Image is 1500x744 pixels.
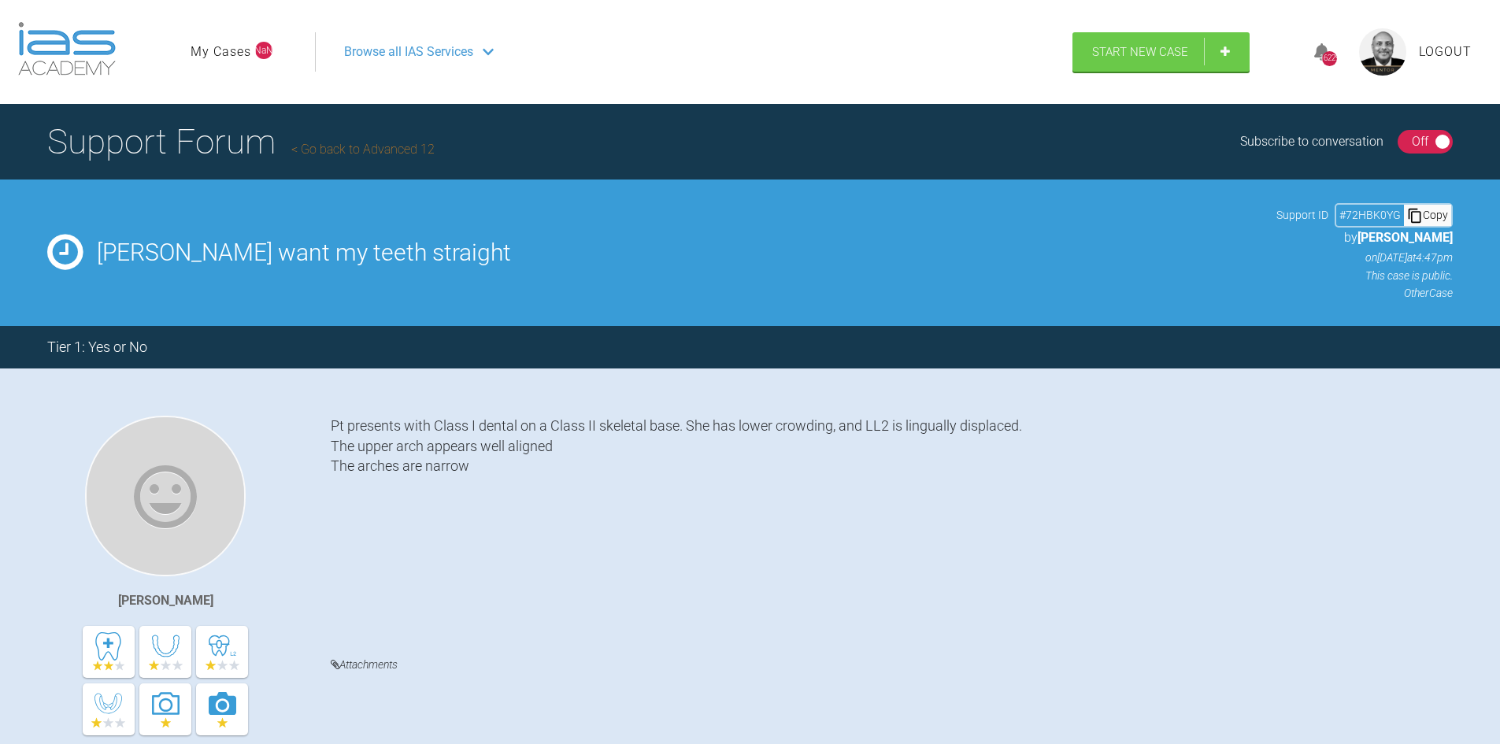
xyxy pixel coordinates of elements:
span: [PERSON_NAME] [1357,230,1453,245]
h4: Attachments [331,655,1453,675]
div: Subscribe to conversation [1240,131,1383,152]
div: Tier 1: Yes or No [47,336,147,359]
p: by [1276,228,1453,248]
div: Copy [1404,205,1451,225]
p: This case is public. [1276,267,1453,284]
p: Other Case [1276,284,1453,302]
img: profile.png [1359,28,1406,76]
div: 16229 [1322,51,1337,66]
span: Support ID [1276,206,1328,224]
a: Logout [1419,42,1472,62]
div: Pt presents with Class I dental on a Class II skeletal base. She has lower crowding, and LL2 is l... [331,416,1453,631]
div: Off [1412,131,1428,152]
span: NaN [255,42,272,59]
a: My Cases [191,42,251,62]
img: logo-light.3e3ef733.png [18,22,116,76]
a: Go back to Advanced 12 [291,142,435,157]
h1: Support Forum [47,114,435,169]
p: on [DATE] at 4:47pm [1276,249,1453,266]
div: [PERSON_NAME] [118,590,213,611]
span: Browse all IAS Services [344,42,473,62]
div: # 72HBK0YG [1336,206,1404,224]
a: Start New Case [1072,32,1250,72]
img: Roekshana Shar [85,416,246,576]
h2: [PERSON_NAME] want my teeth straight [97,241,1262,265]
span: Start New Case [1092,45,1188,59]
